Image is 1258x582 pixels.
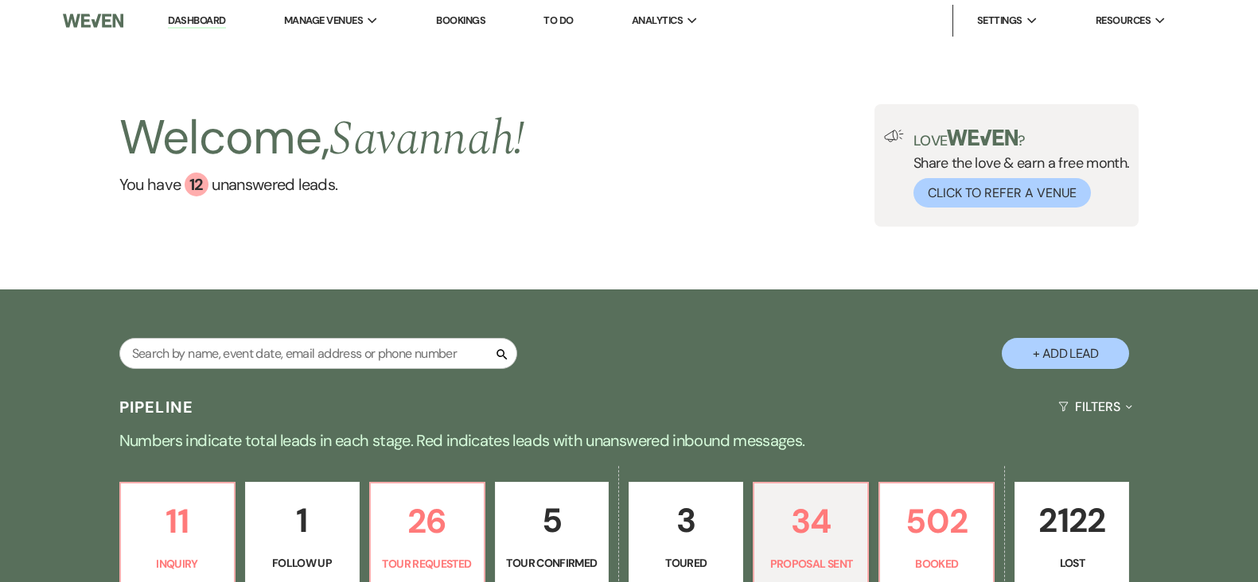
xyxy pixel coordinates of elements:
p: 1 [255,494,349,547]
p: 3 [639,494,733,547]
p: Tour Confirmed [505,554,599,572]
div: Share the love & earn a free month. [904,130,1130,208]
button: Filters [1052,386,1139,428]
a: Bookings [436,14,485,27]
img: weven-logo-green.svg [947,130,1018,145]
span: Resources [1096,13,1151,29]
img: loud-speaker-illustration.svg [884,130,904,142]
input: Search by name, event date, email address or phone number [119,338,517,369]
p: 34 [764,495,858,548]
a: To Do [543,14,573,27]
p: Toured [639,554,733,572]
div: 12 [185,173,208,196]
h2: Welcome, [119,104,525,173]
span: Manage Venues [284,13,363,29]
p: Booked [890,555,983,572]
p: Inquiry [130,555,224,572]
p: Love ? [913,130,1130,148]
p: 26 [380,495,474,548]
p: Lost [1025,554,1119,572]
a: Dashboard [168,14,225,29]
p: 11 [130,495,224,548]
p: 502 [890,495,983,548]
button: Click to Refer a Venue [913,178,1091,208]
a: You have 12 unanswered leads. [119,173,525,196]
p: 2122 [1025,494,1119,547]
p: Numbers indicate total leads in each stage. Red indicates leads with unanswered inbound messages. [56,428,1202,453]
span: Settings [977,13,1022,29]
p: Tour Requested [380,555,474,572]
span: Analytics [632,13,683,29]
p: 5 [505,494,599,547]
h3: Pipeline [119,396,194,418]
button: + Add Lead [1002,338,1129,369]
p: Follow Up [255,554,349,572]
img: Weven Logo [63,4,123,37]
p: Proposal Sent [764,555,858,572]
span: Savannah ! [329,103,524,176]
